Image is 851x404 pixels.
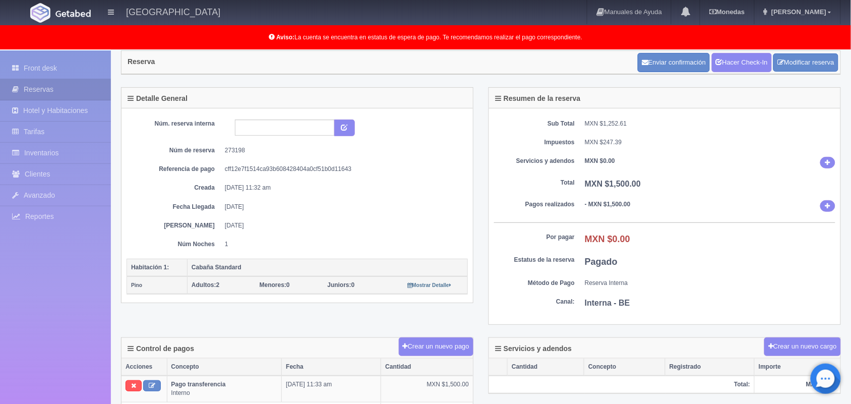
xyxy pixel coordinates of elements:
b: Monedas [709,8,745,16]
h4: [GEOGRAPHIC_DATA] [126,5,220,18]
dt: Núm Noches [134,240,215,249]
b: Pago transferencia [171,381,226,388]
span: [PERSON_NAME] [769,8,826,16]
dd: cff12e7f1514ca93b608428404a0cf51b0d11643 [225,165,460,174]
dt: Núm. reserva interna [134,120,215,128]
span: 0 [260,281,290,288]
dd: Reserva Interna [585,279,835,287]
dd: 273198 [225,146,460,155]
img: Getabed [55,10,91,17]
a: Modificar reserva [773,53,838,72]
dd: MXN $1,252.61 [585,120,835,128]
b: MXN $0.00 [585,157,615,164]
a: Mostrar Detalle [407,281,451,288]
dt: Total [494,179,575,187]
b: Aviso: [276,34,294,41]
dt: Canal: [494,298,575,306]
th: Cantidad [381,359,473,376]
dd: MXN $247.39 [585,138,835,147]
td: [DATE] 11:33 am [282,376,381,402]
th: Cantidad [508,359,584,376]
img: Getabed [30,3,50,23]
dt: Pagos realizados [494,200,575,209]
h4: Resumen de la reserva [495,95,581,102]
dd: [DATE] [225,221,460,230]
th: MXN $0.00 [755,376,840,393]
b: Habitación 1: [131,264,169,271]
dt: Fecha Llegada [134,203,215,211]
th: Importe [755,359,840,376]
dt: Por pagar [494,233,575,242]
th: Concepto [584,359,665,376]
a: Hacer Check-In [712,53,772,72]
dt: Sub Total [494,120,575,128]
button: Enviar confirmación [638,53,710,72]
b: MXN $1,500.00 [585,180,641,188]
th: Cabaña Standard [188,259,468,276]
dt: Método de Pago [494,279,575,287]
small: Pino [131,282,142,288]
td: MXN $1,500.00 [381,376,473,402]
dt: Servicios y adendos [494,157,575,165]
h4: Control de pagos [128,345,194,353]
dt: Núm de reserva [134,146,215,155]
small: Mostrar Detalle [407,282,451,288]
th: Fecha [282,359,381,376]
dt: Estatus de la reserva [494,256,575,264]
span: 0 [328,281,355,288]
strong: Adultos: [192,281,216,288]
button: Crear un nuevo pago [399,337,473,356]
b: MXN $0.00 [585,234,630,244]
span: 2 [192,281,219,288]
dt: Impuestos [494,138,575,147]
dd: 1 [225,240,460,249]
b: Pagado [585,257,618,267]
dd: [DATE] [225,203,460,211]
b: Interna - BE [585,299,630,307]
h4: Reserva [128,58,155,66]
td: Interno [167,376,282,402]
th: Total: [489,376,755,393]
dd: [DATE] 11:32 am [225,184,460,192]
strong: Juniors: [328,281,351,288]
h4: Detalle General [128,95,188,102]
b: - MXN $1,500.00 [585,201,631,208]
h4: Servicios y adendos [495,345,572,353]
dt: [PERSON_NAME] [134,221,215,230]
th: Acciones [121,359,167,376]
button: Crear un nuevo cargo [764,337,841,356]
dt: Creada [134,184,215,192]
th: Concepto [167,359,282,376]
strong: Menores: [260,281,286,288]
dt: Referencia de pago [134,165,215,174]
th: Registrado [665,359,755,376]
